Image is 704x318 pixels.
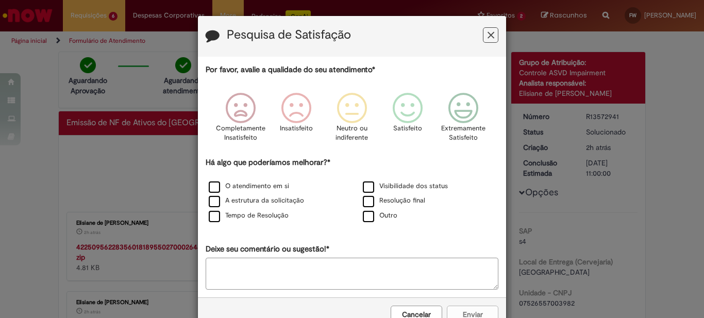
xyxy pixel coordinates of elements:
[363,211,397,221] label: Outro
[270,85,323,156] div: Insatisfeito
[393,124,422,133] p: Satisfeito
[280,124,313,133] p: Insatisfeito
[437,85,490,156] div: Extremamente Satisfeito
[209,211,289,221] label: Tempo de Resolução
[209,181,289,191] label: O atendimento em si
[206,157,498,224] div: Há algo que poderíamos melhorar?*
[326,85,378,156] div: Neutro ou indiferente
[363,181,448,191] label: Visibilidade dos status
[209,196,304,206] label: A estrutura da solicitação
[206,244,329,255] label: Deixe seu comentário ou sugestão!*
[227,28,351,42] label: Pesquisa de Satisfação
[206,64,375,75] label: Por favor, avalie a qualidade do seu atendimento*
[214,85,266,156] div: Completamente Insatisfeito
[333,124,371,143] p: Neutro ou indiferente
[441,124,485,143] p: Extremamente Satisfeito
[381,85,434,156] div: Satisfeito
[216,124,265,143] p: Completamente Insatisfeito
[363,196,425,206] label: Resolução final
